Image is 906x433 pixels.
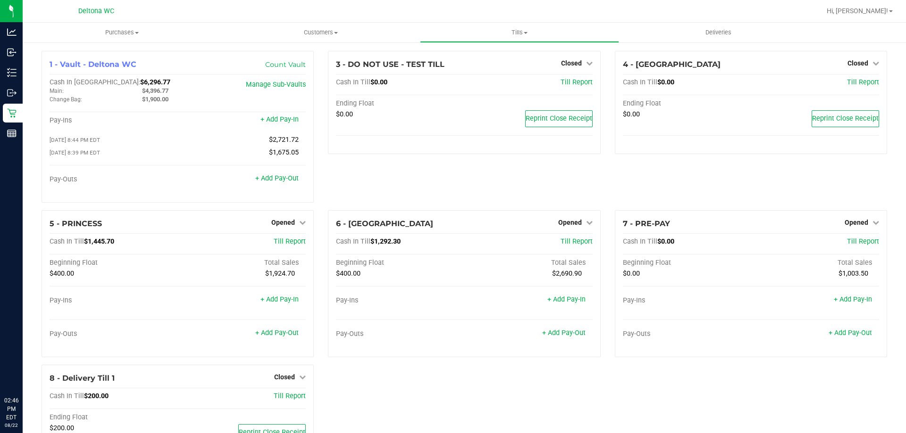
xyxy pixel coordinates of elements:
span: $4,396.77 [142,87,168,94]
div: Pay-Outs [336,330,464,338]
div: Beginning Float [336,259,464,267]
span: $1,900.00 [142,96,168,103]
a: Till Report [274,237,306,245]
a: + Add Pay-In [260,115,299,123]
span: Reprint Close Receipt [526,114,592,123]
span: $1,292.30 [370,237,401,245]
span: Closed [561,59,582,67]
span: Opened [271,219,295,226]
inline-svg: Inventory [7,68,17,77]
div: Beginning Float [623,259,751,267]
div: Ending Float [623,99,751,108]
span: [DATE] 8:44 PM EDT [50,137,100,143]
a: + Add Pay-In [834,295,872,303]
span: $2,690.90 [552,270,582,278]
span: Customers [222,28,419,37]
a: Tills [420,23,619,42]
span: Cash In Till [336,78,370,86]
span: Closed [847,59,868,67]
div: Total Sales [751,259,879,267]
a: + Add Pay-Out [255,174,299,182]
div: Ending Float [50,413,178,422]
span: $0.00 [657,78,674,86]
button: Reprint Close Receipt [812,110,879,127]
span: $0.00 [657,237,674,245]
span: $0.00 [370,78,387,86]
span: 7 - PRE-PAY [623,219,670,228]
div: Pay-Outs [50,175,178,184]
span: Main: [50,88,64,94]
span: Cash In Till [623,237,657,245]
a: Till Report [274,392,306,400]
span: 8 - Delivery Till 1 [50,374,115,383]
inline-svg: Outbound [7,88,17,98]
span: Deltona WC [78,7,114,15]
a: Till Report [847,78,879,86]
a: + Add Pay-Out [829,329,872,337]
span: Cash In Till [336,237,370,245]
span: Tills [420,28,618,37]
span: $1,675.05 [269,148,299,156]
span: Cash In [GEOGRAPHIC_DATA]: [50,78,140,86]
inline-svg: Analytics [7,27,17,37]
span: $0.00 [336,110,353,118]
span: $200.00 [50,424,74,432]
div: Total Sales [178,259,306,267]
span: $6,296.77 [140,78,170,86]
span: $0.00 [623,270,640,278]
div: Pay-Ins [50,116,178,125]
a: Deliveries [619,23,818,42]
span: $1,924.70 [265,270,295,278]
span: 4 - [GEOGRAPHIC_DATA] [623,60,721,69]
inline-svg: Reports [7,129,17,138]
div: Pay-Outs [50,330,178,338]
span: Opened [558,219,582,226]
span: 1 - Vault - Deltona WC [50,60,136,69]
span: Cash In Till [50,392,84,400]
div: Pay-Ins [50,296,178,305]
span: $2,721.72 [269,136,299,144]
a: Till Report [561,78,593,86]
span: $400.00 [336,270,361,278]
button: Reprint Close Receipt [525,110,593,127]
span: 5 - PRINCESS [50,219,102,228]
a: + Add Pay-In [547,295,586,303]
inline-svg: Inbound [7,48,17,57]
span: Hi, [PERSON_NAME]! [827,7,888,15]
div: Beginning Float [50,259,178,267]
a: Purchases [23,23,221,42]
span: Cash In Till [623,78,657,86]
span: Cash In Till [50,237,84,245]
a: Customers [221,23,420,42]
iframe: Resource center [9,358,38,386]
span: Change Bag: [50,96,82,103]
a: Till Report [561,237,593,245]
span: 6 - [GEOGRAPHIC_DATA] [336,219,433,228]
a: Manage Sub-Vaults [246,81,306,89]
span: Opened [845,219,868,226]
p: 08/22 [4,422,18,429]
span: Reprint Close Receipt [812,114,879,123]
span: $1,445.70 [84,237,114,245]
a: + Add Pay-In [260,295,299,303]
span: Deliveries [693,28,744,37]
a: Count Vault [265,60,306,69]
span: $400.00 [50,270,74,278]
a: + Add Pay-Out [542,329,586,337]
a: Till Report [847,237,879,245]
div: Ending Float [336,99,464,108]
span: Closed [274,373,295,381]
inline-svg: Retail [7,108,17,118]
span: Purchases [23,28,221,37]
div: Pay-Outs [623,330,751,338]
span: $200.00 [84,392,109,400]
span: [DATE] 8:39 PM EDT [50,149,100,156]
span: $0.00 [623,110,640,118]
div: Total Sales [464,259,593,267]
